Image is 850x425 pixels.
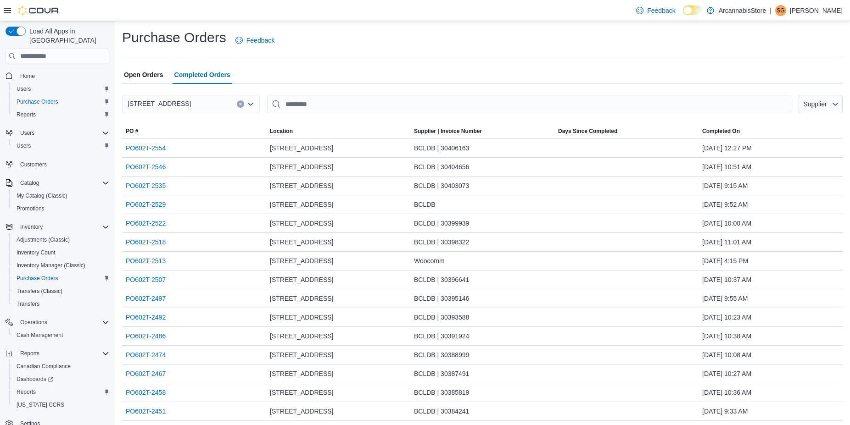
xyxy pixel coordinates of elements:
span: Feedback [246,36,274,45]
a: PO602T-2467 [126,368,166,379]
span: Reports [20,350,39,357]
span: Completed On [702,127,740,135]
button: Supplier | Invoice Number [410,124,554,138]
span: Canadian Compliance [13,361,109,372]
span: Operations [20,319,47,326]
span: [DATE] 9:52 AM [702,199,748,210]
span: My Catalog (Classic) [13,190,109,201]
span: [STREET_ADDRESS] [270,368,333,379]
a: Transfers (Classic) [13,286,66,297]
span: [DATE] 9:55 AM [702,293,748,304]
div: BCLDB | 30399939 [410,214,554,232]
a: PO602T-2497 [126,293,166,304]
a: PO602T-2554 [126,143,166,154]
button: Transfers [9,298,113,310]
span: [US_STATE] CCRS [17,401,64,408]
span: [STREET_ADDRESS] [270,406,333,417]
button: Supplier [799,95,843,113]
button: Location [266,124,410,138]
span: [DATE] 10:38 AM [702,331,751,342]
span: SG [777,5,784,16]
span: Reports [17,388,36,396]
span: Customers [17,159,109,170]
button: Reports [9,386,113,398]
span: Inventory Count [17,249,56,256]
a: Inventory Count [13,247,59,258]
span: Catalog [17,177,109,188]
span: Operations [17,317,109,328]
span: Open Orders [124,66,163,84]
a: Transfers [13,298,43,309]
span: Adjustments (Classic) [17,236,70,243]
a: My Catalog (Classic) [13,190,71,201]
span: [DATE] 11:01 AM [702,237,751,248]
input: This is a search bar. After typing your query, hit enter to filter the results lower in the page. [267,95,791,113]
div: Sanira Gunasekara [775,5,786,16]
span: Location [270,127,293,135]
button: Reports [2,347,113,360]
a: PO602T-2518 [126,237,166,248]
span: Reports [13,386,109,397]
button: Home [2,69,113,82]
span: Users [13,83,109,94]
span: Feedback [647,6,675,15]
button: Catalog [17,177,43,188]
button: Operations [17,317,51,328]
div: BCLDB | 30404656 [410,158,554,176]
a: PO602T-2546 [126,161,166,172]
span: Transfers (Classic) [13,286,109,297]
span: Canadian Compliance [17,363,71,370]
span: Purchase Orders [17,98,58,105]
button: Users [2,127,113,139]
span: Completed Orders [174,66,230,84]
button: Users [17,127,38,138]
span: Purchase Orders [13,273,109,284]
a: Promotions [13,203,48,214]
span: Cash Management [17,331,63,339]
span: [DATE] 10:08 AM [702,349,751,360]
h1: Purchase Orders [122,28,226,47]
span: [STREET_ADDRESS] [270,331,333,342]
span: Days Since Completed [558,127,617,135]
a: PO602T-2486 [126,331,166,342]
span: [STREET_ADDRESS] [270,143,333,154]
a: Purchase Orders [13,273,62,284]
a: PO602T-2474 [126,349,166,360]
span: [STREET_ADDRESS] [270,218,333,229]
button: Inventory [17,221,46,232]
span: Users [17,85,31,93]
a: Cash Management [13,330,67,341]
a: PO602T-2492 [126,312,166,323]
button: My Catalog (Classic) [9,189,113,202]
button: Adjustments (Classic) [9,233,113,246]
span: Dashboards [17,375,53,383]
span: Reports [17,348,109,359]
div: BCLDB | 30385819 [410,383,554,402]
button: Reports [9,108,113,121]
span: Inventory [17,221,109,232]
button: Clear input [237,100,244,108]
span: Transfers (Classic) [17,287,62,295]
div: BCLDB | 30406163 [410,139,554,157]
span: [DATE] 12:27 PM [702,143,752,154]
span: Transfers [13,298,109,309]
div: BCLDB | 30391924 [410,327,554,345]
button: Inventory Count [9,246,113,259]
button: Promotions [9,202,113,215]
div: BCLDB | 30395146 [410,289,554,308]
button: Users [9,83,113,95]
span: Catalog [20,179,39,187]
a: PO602T-2529 [126,199,166,210]
p: | [770,5,772,16]
a: PO602T-2507 [126,274,166,285]
a: PO602T-2535 [126,180,166,191]
div: BCLDB | 30387491 [410,364,554,383]
div: BCLDB | 30393588 [410,308,554,326]
button: [US_STATE] CCRS [9,398,113,411]
span: Dashboards [13,374,109,385]
span: [STREET_ADDRESS] [270,237,333,248]
span: [STREET_ADDRESS] [270,387,333,398]
span: Inventory Manager (Classic) [13,260,109,271]
a: Inventory Manager (Classic) [13,260,89,271]
span: [STREET_ADDRESS] [270,312,333,323]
